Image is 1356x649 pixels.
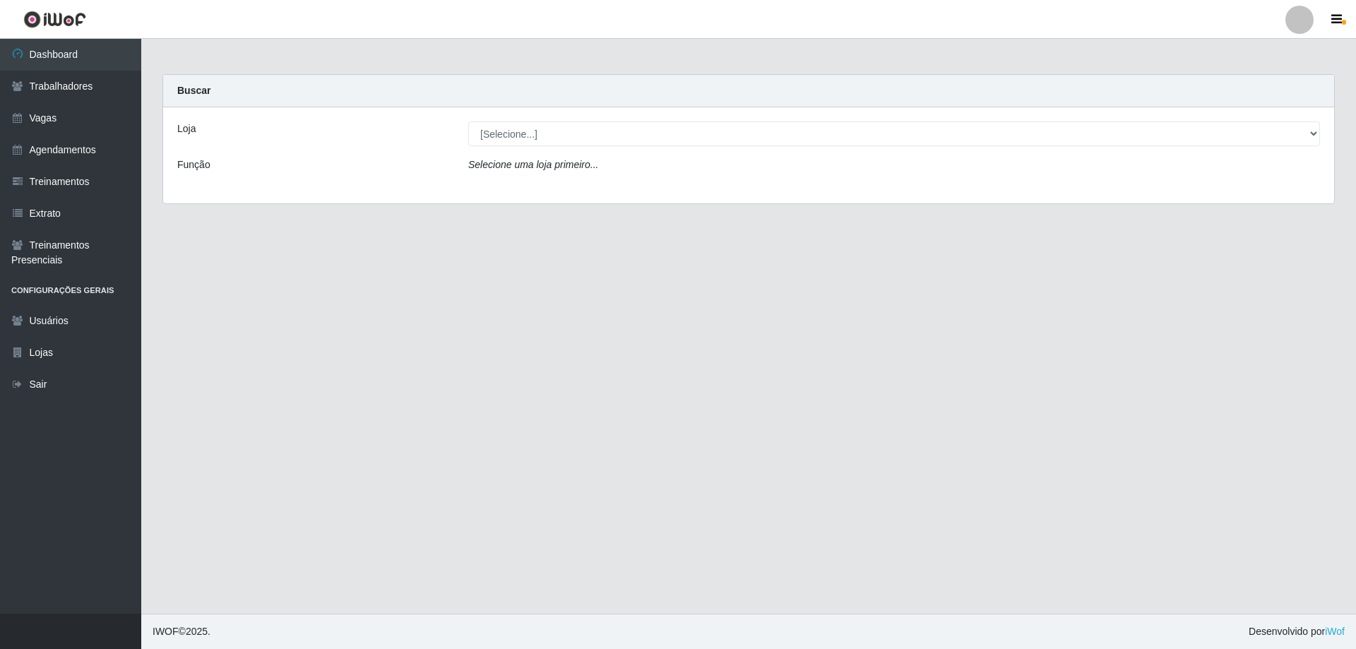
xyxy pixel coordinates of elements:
[23,11,86,28] img: CoreUI Logo
[468,159,598,170] i: Selecione uma loja primeiro...
[177,157,210,172] label: Função
[153,624,210,639] span: © 2025 .
[1249,624,1345,639] span: Desenvolvido por
[177,121,196,136] label: Loja
[1325,626,1345,637] a: iWof
[153,626,179,637] span: IWOF
[177,85,210,96] strong: Buscar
